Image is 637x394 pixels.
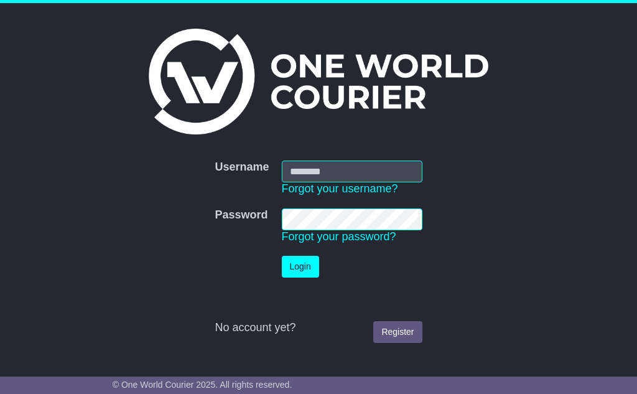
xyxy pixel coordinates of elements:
button: Login [282,256,319,278]
a: Forgot your password? [282,230,396,243]
a: Register [373,321,422,343]
span: © One World Courier 2025. All rights reserved. [113,380,292,390]
label: Username [215,161,269,174]
div: No account yet? [215,321,422,335]
label: Password [215,209,267,222]
img: One World [149,29,488,134]
a: Forgot your username? [282,182,398,195]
